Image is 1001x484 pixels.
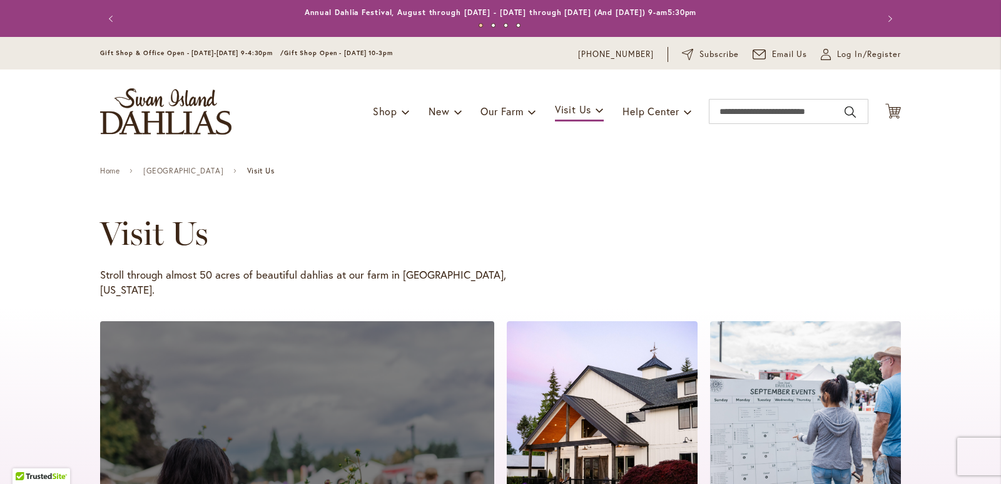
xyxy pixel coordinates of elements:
[100,267,507,297] p: Stroll through almost 50 acres of beautiful dahlias at our farm in [GEOGRAPHIC_DATA], [US_STATE].
[100,167,119,175] a: Home
[578,48,654,61] a: [PHONE_NUMBER]
[772,48,808,61] span: Email Us
[305,8,697,17] a: Annual Dahlia Festival, August through [DATE] - [DATE] through [DATE] (And [DATE]) 9-am5:30pm
[491,23,495,28] button: 2 of 4
[100,6,125,31] button: Previous
[876,6,901,31] button: Next
[516,23,521,28] button: 4 of 4
[100,88,231,135] a: store logo
[504,23,508,28] button: 3 of 4
[284,49,393,57] span: Gift Shop Open - [DATE] 10-3pm
[143,167,223,175] a: [GEOGRAPHIC_DATA]
[682,48,739,61] a: Subscribe
[837,48,901,61] span: Log In/Register
[429,105,449,118] span: New
[100,215,865,252] h1: Visit Us
[753,48,808,61] a: Email Us
[699,48,739,61] span: Subscribe
[622,105,679,118] span: Help Center
[821,48,901,61] a: Log In/Register
[555,103,591,116] span: Visit Us
[247,167,275,175] span: Visit Us
[479,23,483,28] button: 1 of 4
[480,105,523,118] span: Our Farm
[100,49,284,57] span: Gift Shop & Office Open - [DATE]-[DATE] 9-4:30pm /
[373,105,397,118] span: Shop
